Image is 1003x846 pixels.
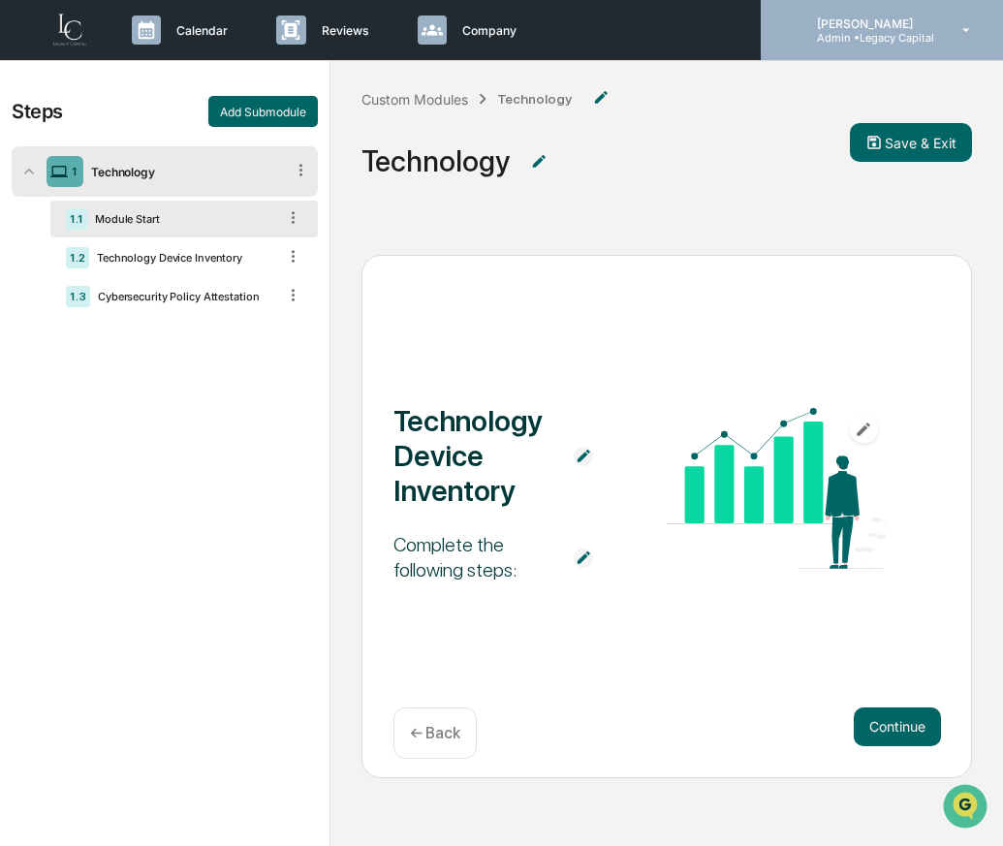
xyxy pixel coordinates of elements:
[12,273,130,308] a: 🔎Data Lookup
[19,148,54,183] img: 1746055101610-c473b297-6a78-478c-a979-82029cc54cd1
[850,123,972,162] button: Save & Exit
[19,41,353,72] p: How can we help?
[19,246,35,262] div: 🖐️
[19,283,35,298] div: 🔎
[12,236,133,271] a: 🖐️Preclearance
[66,247,89,268] div: 1.2
[667,408,886,569] img: Technology Device Inventory
[83,165,284,179] div: Technology
[529,152,549,172] img: Additional Document Icon
[329,154,353,177] button: Start new chat
[87,212,276,226] div: Module Start
[161,23,237,38] p: Calendar
[47,12,93,48] img: logo
[447,23,526,38] p: Company
[193,329,235,343] span: Pylon
[12,100,63,123] div: Steps
[66,168,245,183] div: We're available if you need us!
[801,31,934,45] p: Admin • Legacy Capital
[361,91,468,108] div: Custom Modules
[39,244,125,264] span: Preclearance
[574,548,593,568] img: Additional Document Icon
[801,16,934,31] p: [PERSON_NAME]
[854,707,941,746] button: Continue
[393,403,554,508] div: Technology Device Inventory
[137,328,235,343] a: Powered byPylon
[497,91,572,107] div: Technology
[393,532,554,582] div: Complete the following steps:
[133,236,248,271] a: 🗄️Attestations
[39,281,122,300] span: Data Lookup
[66,148,318,168] div: Start new chat
[66,286,90,307] div: 1.3
[574,447,593,466] img: Additional Document Icon
[66,208,87,230] div: 1.1
[90,290,276,303] div: Cybersecurity Policy Attestation
[941,782,993,834] iframe: Open customer support
[160,244,240,264] span: Attestations
[72,165,78,178] div: 1
[89,251,276,265] div: Technology Device Inventory
[306,23,379,38] p: Reviews
[591,88,611,108] img: Additional Document Icon
[361,143,510,178] div: Technology
[410,724,460,742] p: ← Back
[208,96,318,127] button: Add Submodule
[141,246,156,262] div: 🗄️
